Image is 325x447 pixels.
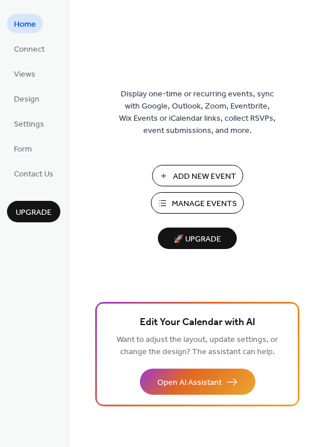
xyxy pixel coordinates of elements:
[140,369,255,395] button: Open AI Assistant
[14,93,39,106] span: Design
[119,88,276,137] span: Display one-time or recurring events, sync with Google, Outlook, Zoom, Eventbrite, Wix Events or ...
[172,198,237,210] span: Manage Events
[14,143,32,156] span: Form
[117,332,278,360] span: Want to adjust the layout, update settings, or change the design? The assistant can help.
[14,44,45,56] span: Connect
[7,64,42,83] a: Views
[14,118,44,131] span: Settings
[14,69,35,81] span: Views
[7,139,39,158] a: Form
[151,192,244,214] button: Manage Events
[7,14,43,33] a: Home
[7,89,46,108] a: Design
[152,165,243,186] button: Add New Event
[7,114,51,133] a: Settings
[7,164,60,183] a: Contact Us
[7,39,52,58] a: Connect
[7,201,60,222] button: Upgrade
[173,171,236,183] span: Add New Event
[165,232,230,247] span: 🚀 Upgrade
[158,228,237,249] button: 🚀 Upgrade
[14,19,36,31] span: Home
[16,207,52,219] span: Upgrade
[140,315,255,331] span: Edit Your Calendar with AI
[157,377,222,389] span: Open AI Assistant
[14,168,53,181] span: Contact Us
